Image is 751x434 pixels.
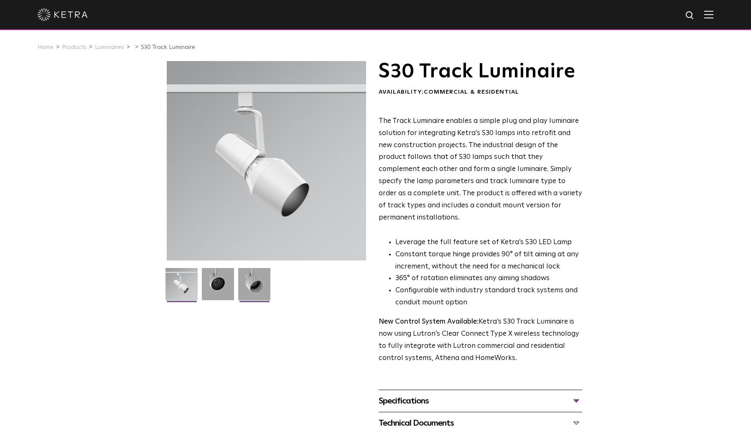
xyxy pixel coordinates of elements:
[685,10,695,21] img: search icon
[38,8,88,21] img: ketra-logo-2019-white
[141,44,195,50] a: S30 Track Luminaire
[704,10,713,18] img: Hamburger%20Nav.svg
[202,268,234,306] img: 3b1b0dc7630e9da69e6b
[395,285,582,309] li: Configurable with industry standard track systems and conduit mount option
[379,88,582,97] div: Availability:
[379,117,582,221] span: The Track Luminaire enables a simple plug and play luminaire solution for integrating Ketra’s S30...
[379,318,479,325] strong: New Control System Available:
[38,44,53,50] a: Home
[395,249,582,273] li: Constant torque hinge provides 90° of tilt aiming at any increment, without the need for a mechan...
[395,237,582,249] li: Leverage the full feature set of Ketra’s S30 LED Lamp
[379,316,582,365] p: Ketra’s S30 Track Luminaire is now using Lutron’s Clear Connect Type X wireless technology to ful...
[95,44,124,50] a: Luminaires
[424,89,519,95] span: Commercial & Residential
[379,394,582,408] div: Specifications
[395,273,582,285] li: 365° of rotation eliminates any aiming shadows
[165,268,198,306] img: S30-Track-Luminaire-2021-Web-Square
[379,416,582,430] div: Technical Documents
[379,61,582,82] h1: S30 Track Luminaire
[238,268,270,306] img: 9e3d97bd0cf938513d6e
[62,44,87,50] a: Products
